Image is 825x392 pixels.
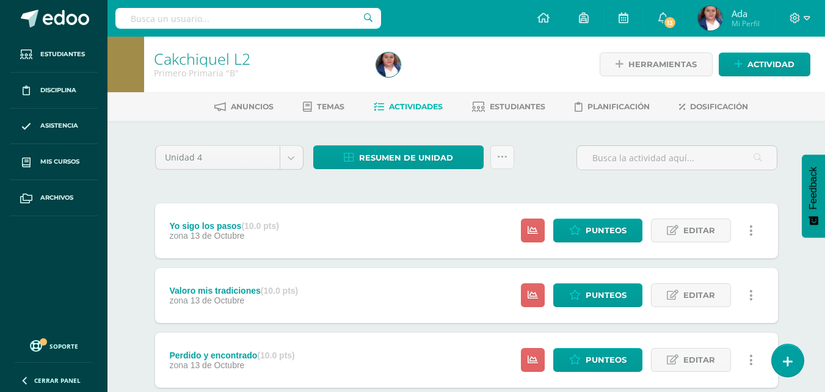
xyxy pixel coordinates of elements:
[586,284,627,307] span: Punteos
[169,350,294,360] div: Perdido y encontrado
[40,85,76,95] span: Disciplina
[169,286,298,296] div: Valoro mis tradiciones
[154,50,362,67] h1: Cakchiquel L2
[15,337,93,354] a: Soporte
[49,342,78,350] span: Soporte
[690,102,748,111] span: Dosificación
[732,18,760,29] span: Mi Perfil
[40,157,79,167] span: Mis cursos
[165,146,271,169] span: Unidad 4
[575,97,650,117] a: Planificación
[732,7,760,20] span: Ada
[802,154,825,238] button: Feedback - Mostrar encuesta
[115,8,381,29] input: Busca un usuario...
[553,219,642,242] a: Punteos
[10,73,98,109] a: Disciplina
[317,102,344,111] span: Temas
[663,16,677,29] span: 13
[719,53,810,76] a: Actividad
[587,102,650,111] span: Planificación
[374,97,443,117] a: Actividades
[683,349,715,371] span: Editar
[191,296,245,305] span: 13 de Octubre
[586,349,627,371] span: Punteos
[40,49,85,59] span: Estudiantes
[586,219,627,242] span: Punteos
[169,221,278,231] div: Yo sigo los pasos
[40,193,73,203] span: Archivos
[303,97,344,117] a: Temas
[10,37,98,73] a: Estudiantes
[490,102,545,111] span: Estudiantes
[257,350,294,360] strong: (10.0 pts)
[359,147,453,169] span: Resumen de unidad
[156,146,303,169] a: Unidad 4
[553,283,642,307] a: Punteos
[747,53,794,76] span: Actividad
[808,167,819,209] span: Feedback
[683,284,715,307] span: Editar
[169,360,187,370] span: zona
[313,145,484,169] a: Resumen de unidad
[376,53,401,77] img: 967bd849930caa42aefaa6562d2cb40c.png
[698,6,722,31] img: 967bd849930caa42aefaa6562d2cb40c.png
[389,102,443,111] span: Actividades
[154,67,362,79] div: Primero Primaria 'B'
[40,121,78,131] span: Asistencia
[191,231,245,241] span: 13 de Octubre
[10,109,98,145] a: Asistencia
[261,286,298,296] strong: (10.0 pts)
[10,180,98,216] a: Archivos
[241,221,278,231] strong: (10.0 pts)
[600,53,713,76] a: Herramientas
[472,97,545,117] a: Estudiantes
[577,146,777,170] input: Busca la actividad aquí...
[553,348,642,372] a: Punteos
[169,296,187,305] span: zona
[191,360,245,370] span: 13 de Octubre
[169,231,187,241] span: zona
[34,376,81,385] span: Cerrar panel
[683,219,715,242] span: Editar
[679,97,748,117] a: Dosificación
[10,144,98,180] a: Mis cursos
[231,102,274,111] span: Anuncios
[154,48,250,69] a: Cakchiquel L2
[214,97,274,117] a: Anuncios
[628,53,697,76] span: Herramientas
